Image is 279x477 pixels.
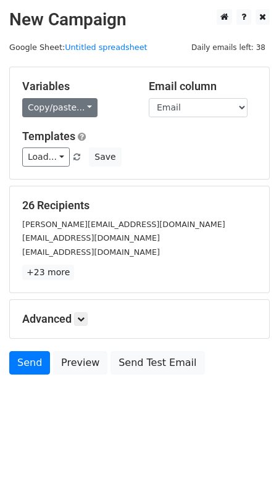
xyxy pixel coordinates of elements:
[187,43,270,52] a: Daily emails left: 38
[187,41,270,54] span: Daily emails left: 38
[65,43,147,52] a: Untitled spreadsheet
[22,130,75,143] a: Templates
[22,98,98,117] a: Copy/paste...
[9,9,270,30] h2: New Campaign
[22,265,74,280] a: +23 more
[22,199,257,212] h5: 26 Recipients
[149,80,257,93] h5: Email column
[22,80,130,93] h5: Variables
[53,351,107,375] a: Preview
[9,43,148,52] small: Google Sheet:
[22,220,225,229] small: [PERSON_NAME][EMAIL_ADDRESS][DOMAIN_NAME]
[22,312,257,326] h5: Advanced
[22,233,160,243] small: [EMAIL_ADDRESS][DOMAIN_NAME]
[110,351,204,375] a: Send Test Email
[9,351,50,375] a: Send
[22,247,160,257] small: [EMAIL_ADDRESS][DOMAIN_NAME]
[217,418,279,477] iframe: Chat Widget
[89,147,121,167] button: Save
[22,147,70,167] a: Load...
